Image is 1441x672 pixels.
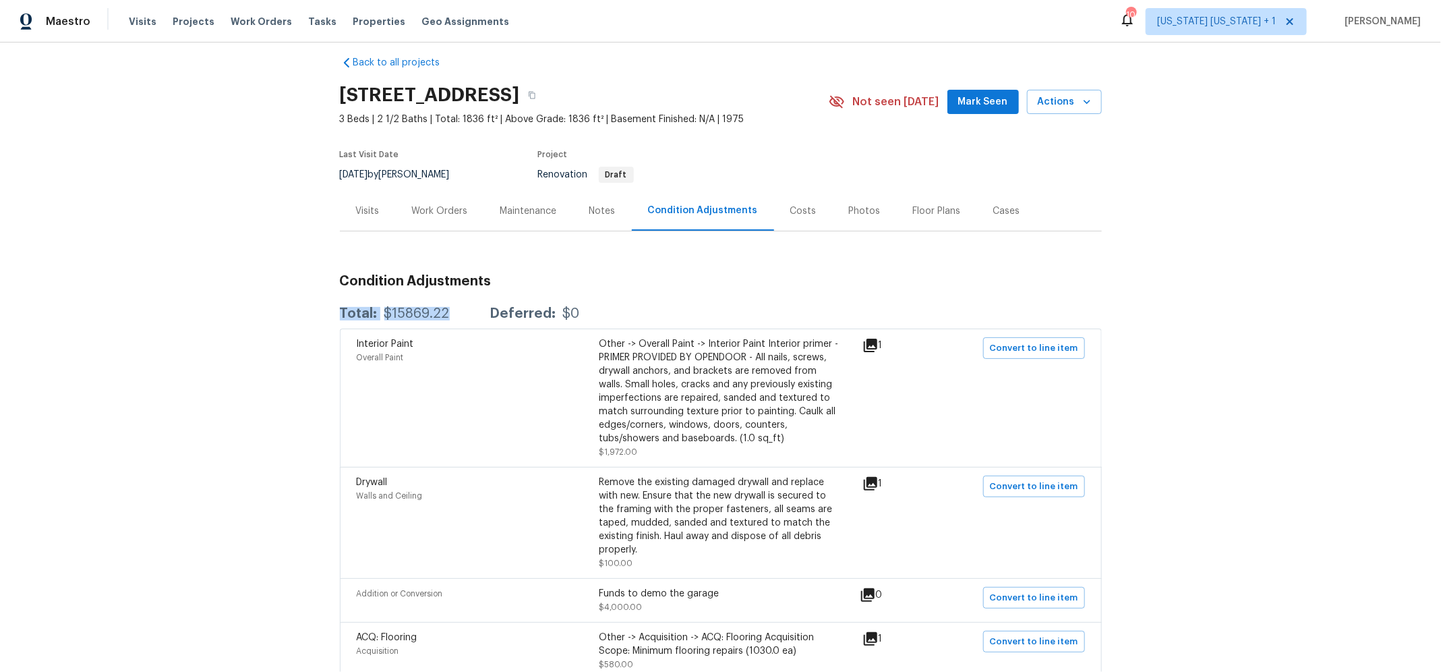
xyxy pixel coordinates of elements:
[340,56,469,69] a: Back to all projects
[563,307,580,320] div: $0
[412,204,468,218] div: Work Orders
[853,95,939,109] span: Not seen [DATE]
[357,590,443,598] span: Addition or Conversion
[357,339,414,349] span: Interior Paint
[357,354,404,362] span: Overall Paint
[599,661,634,669] span: $580.00
[538,150,568,159] span: Project
[421,15,509,28] span: Geo Assignments
[913,204,961,218] div: Floor Plans
[1157,15,1276,28] span: [US_STATE] [US_STATE] + 1
[1339,15,1421,28] span: [PERSON_NAME]
[990,479,1078,495] span: Convert to line item
[340,88,520,102] h2: [STREET_ADDRESS]
[983,587,1085,609] button: Convert to line item
[1038,94,1091,111] span: Actions
[599,587,842,600] div: Funds to demo the garage
[129,15,156,28] span: Visits
[849,204,881,218] div: Photos
[983,337,1085,359] button: Convert to line item
[958,94,1008,111] span: Mark Seen
[1027,90,1102,115] button: Actions
[860,587,926,603] div: 0
[357,633,417,642] span: ACQ: Flooring
[231,15,292,28] span: Work Orders
[340,113,829,126] span: 3 Beds | 2 1/2 Baths | Total: 1836 ft² | Above Grade: 1836 ft² | Basement Finished: N/A | 1975
[790,204,817,218] div: Costs
[599,631,842,658] div: Other -> Acquisition -> ACQ: Flooring Acquisition Scope: Minimum flooring repairs (1030.0 ea)
[600,171,633,179] span: Draft
[520,83,544,107] button: Copy Address
[648,204,758,217] div: Condition Adjustments
[599,603,643,611] span: $4,000.00
[490,307,556,320] div: Deferred:
[599,337,842,445] div: Other -> Overall Paint -> Interior Paint Interior primer - PRIMER PROVIDED BY OPENDOOR - All nail...
[862,476,926,492] div: 1
[356,204,380,218] div: Visits
[538,170,634,179] span: Renovation
[340,150,399,159] span: Last Visit Date
[353,15,405,28] span: Properties
[500,204,557,218] div: Maintenance
[46,15,90,28] span: Maestro
[599,559,633,567] span: $100.00
[357,492,423,500] span: Walls and Ceiling
[983,476,1085,497] button: Convert to line item
[862,337,926,354] div: 1
[173,15,214,28] span: Projects
[340,170,368,179] span: [DATE]
[308,17,336,26] span: Tasks
[983,631,1085,652] button: Convert to line item
[599,476,842,557] div: Remove the existing damaged drywall and replace with new. Ensure that the new drywall is secured ...
[862,631,926,647] div: 1
[357,647,399,655] span: Acquisition
[993,204,1020,218] div: Cases
[340,167,466,183] div: by [PERSON_NAME]
[357,478,388,487] span: Drywall
[1126,8,1136,22] div: 10
[947,90,1019,115] button: Mark Seen
[340,275,1102,288] h3: Condition Adjustments
[384,307,450,320] div: $15869.22
[990,590,1078,606] span: Convert to line item
[990,341,1078,356] span: Convert to line item
[589,204,616,218] div: Notes
[599,448,638,456] span: $1,972.00
[340,307,378,320] div: Total:
[990,634,1078,650] span: Convert to line item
